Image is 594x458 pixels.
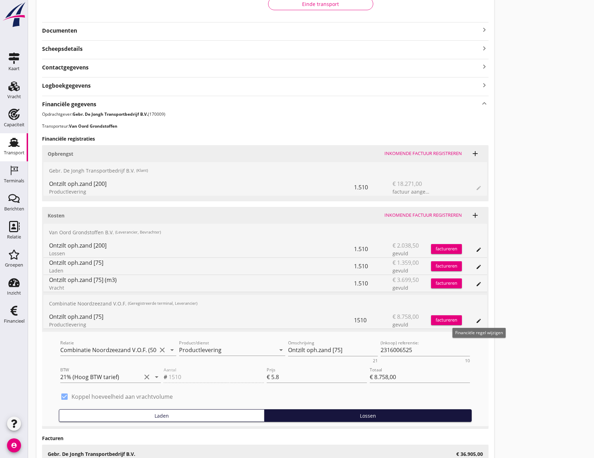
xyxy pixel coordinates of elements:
label: Koppel hoeveelheid aan vrachtvolume [71,393,173,400]
div: factureren [431,280,462,287]
div: Kaart [8,66,20,71]
div: 1.510 [354,179,392,196]
div: Lossen [267,412,469,419]
div: Combinatie Noordzeezand V.O.F. [43,295,487,312]
strong: Scheepsdetails [42,45,83,53]
i: keyboard_arrow_right [480,26,489,34]
button: Inkomende factuur registreren [382,210,465,220]
div: Berichten [4,207,24,211]
img: logo-small.a267ee39.svg [1,2,27,28]
button: factureren [431,244,462,254]
i: keyboard_arrow_up [480,99,489,108]
textarea: Omschrijving [288,344,378,356]
input: Totaal [370,371,470,383]
div: Ontzilt oph.zand [200] [49,241,354,250]
strong: Financiële gegevens [42,100,96,108]
input: Product/dienst [179,344,275,356]
div: Productlevering [49,321,354,328]
span: € 18.271,00 [392,180,422,188]
div: 1.510 [354,275,392,292]
button: Laden [59,409,265,422]
div: 1.510 [354,258,392,275]
strong: Logboekgegevens [42,82,91,90]
strong: Contactgegevens [42,63,89,72]
i: edit [476,264,482,270]
input: Prijs [271,371,367,383]
strong: Gebr. De Jongh Transportbedrijf B.V. [73,111,148,117]
div: Transport [4,150,25,155]
strong: Van Oord Grondstoffen [69,123,117,129]
div: Inkomende factuur registreren [384,212,462,219]
i: account_circle [7,438,21,452]
div: Laden [62,412,261,419]
div: Vracht [7,94,21,99]
h3: Facturen [42,435,489,442]
button: Lossen [264,409,472,422]
i: arrow_drop_down [277,346,285,354]
div: 1510 [354,312,392,329]
div: gevuld [392,267,431,274]
i: edit [476,318,482,324]
i: arrow_drop_down [168,346,176,354]
i: add [471,149,479,158]
div: Inkomende factuur registreren [384,150,462,157]
span: Financiële regel wijzigen [455,330,503,336]
div: gevuld [392,250,431,257]
div: gevuld [392,321,431,328]
h3: Financiële registraties [42,135,489,142]
i: clear [143,373,151,381]
i: keyboard_arrow_right [480,62,489,72]
div: Laden [49,267,354,274]
div: Gebr. De Jongh Transportbedrijf B.V. [43,162,487,179]
i: arrow_drop_down [152,373,161,381]
div: factureren [431,245,462,252]
div: Van Oord Grondstoffen B.V. [43,224,487,241]
div: Ontzilt oph.zand [75] [49,312,354,321]
div: Inzicht [7,291,21,295]
textarea: (Inkoop) referentie: [381,344,470,356]
div: Capaciteit [4,122,25,127]
strong: Kosten [48,212,64,219]
i: edit [476,247,482,252]
h3: € 36.905,00 [456,450,483,458]
span: € 8.758,00 [392,312,419,321]
button: factureren [431,315,462,325]
strong: Opbrengst [48,150,73,157]
p: Transporteur: [42,123,489,129]
i: edit [476,281,482,287]
div: € [267,373,271,381]
div: Financieel [4,319,25,323]
button: factureren [431,278,462,288]
div: Lossen [49,250,354,257]
span: € 2.038,50 [392,241,419,250]
small: (Leverancier, Bevrachter) [115,229,161,235]
div: 10 [465,359,470,363]
div: factureren [431,317,462,324]
div: Einde transport [274,0,367,8]
div: Groepen [5,263,23,267]
i: keyboard_arrow_right [480,43,489,53]
div: factuur aangemaakt [392,188,431,195]
div: gevuld [392,284,431,291]
small: (Geregistreerde terminal, Leverancier) [128,301,197,307]
i: clear [158,346,166,354]
small: (Klant) [136,168,148,174]
div: 1.510 [354,241,392,257]
input: BTW [60,371,141,383]
div: Terminals [4,179,24,183]
div: Ontzilt oph.zand [75] (m3) [49,276,354,284]
i: keyboard_arrow_right [480,80,489,90]
div: Ontzilt oph.zand [75] [49,258,354,267]
div: Relatie [7,235,21,239]
span: € 1.359,00 [392,258,419,267]
i: add [471,211,479,220]
div: Ontzilt oph.zand [200] [49,180,354,188]
div: Productlevering [49,188,354,195]
button: Inkomende factuur registreren [382,149,465,159]
strong: Documenten [42,27,480,35]
div: 21 [373,359,378,363]
p: Opdrachtgever: (170009) [42,111,489,117]
button: factureren [431,261,462,271]
span: € 3.699,50 [392,276,419,284]
input: Relatie [60,344,157,356]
